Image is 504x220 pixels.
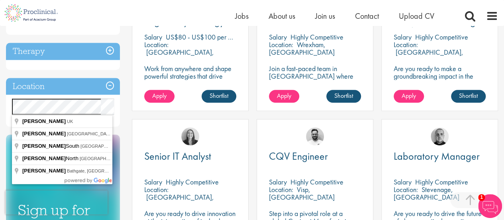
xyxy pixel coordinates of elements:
span: Laboratory Manager [394,149,480,163]
span: Location: [144,40,169,49]
span: North [22,155,80,161]
span: Salary [269,177,287,186]
span: Apply [402,91,416,100]
p: Highly Competitive [290,177,343,186]
h3: Therapy [6,43,120,60]
span: Location: [269,185,293,194]
a: Senior IT Analyst [144,151,236,161]
span: [PERSON_NAME] [22,131,66,137]
a: Join us [315,11,335,21]
p: Wrexham, [GEOGRAPHIC_DATA] [269,40,335,57]
p: [GEOGRAPHIC_DATA], [GEOGRAPHIC_DATA] [144,48,214,64]
a: Jobs [235,11,249,21]
span: [PERSON_NAME] [22,118,66,124]
img: Harry Budge [431,127,449,145]
span: CQV Engineer [269,149,328,163]
p: Highly Competitive [290,32,343,42]
span: Location: [394,40,418,49]
a: Shortlist [326,90,361,103]
span: Salary [394,32,412,42]
span: Salary [144,32,162,42]
a: Laboratory Manager [394,151,486,161]
span: 1 [478,194,485,201]
span: UK [67,119,73,124]
span: Location: [394,185,418,194]
a: Apply [144,90,175,103]
span: Location: [144,185,169,194]
p: Stevenage, [GEOGRAPHIC_DATA] [394,185,459,202]
a: Associate Director, Commercial Training Lead [394,6,486,26]
span: Senior IT Analyst [144,149,211,163]
p: Highly Competitive [415,32,468,42]
p: Highly Competitive [166,177,219,186]
span: Apply [277,91,291,100]
span: [GEOGRAPHIC_DATA], [GEOGRAPHIC_DATA] [80,156,173,161]
p: Visp, [GEOGRAPHIC_DATA] [269,185,335,202]
span: South [22,143,80,149]
h3: Location [6,78,120,95]
p: Join a fast-paced team in [GEOGRAPHIC_DATA] where your project skills and scientific savvy drive ... [269,65,361,103]
span: Salary [394,177,412,186]
span: Salary [144,177,162,186]
a: Shortlist [202,90,236,103]
span: [GEOGRAPHIC_DATA], [GEOGRAPHIC_DATA] [80,144,174,149]
img: Emile De Beer [306,127,324,145]
a: Project Management Associate P2 [269,6,361,26]
span: [PERSON_NAME] [22,168,66,174]
iframe: reCAPTCHA [6,190,108,214]
p: US$80 - US$100 per hour [166,32,240,42]
a: Sr Manager Global Regulatory Strategy [144,6,236,26]
p: Highly Competitive [415,177,468,186]
span: Location: [269,40,293,49]
span: [GEOGRAPHIC_DATA], [GEOGRAPHIC_DATA] [67,131,161,136]
p: [GEOGRAPHIC_DATA], [GEOGRAPHIC_DATA] [144,192,214,209]
span: [PERSON_NAME] [22,143,66,149]
span: [PERSON_NAME] [22,155,66,161]
span: Bathgate, [GEOGRAPHIC_DATA] [67,168,133,173]
a: About us [269,11,295,21]
img: Mia Kellerman [181,127,199,145]
a: Upload CV [399,11,434,21]
p: Are you ready to make a groundbreaking impact in the world of biotechnology? Join a growing compa... [394,65,486,110]
a: Shortlist [451,90,486,103]
a: Apply [269,90,299,103]
a: Apply [394,90,424,103]
img: Chatbot [478,194,502,218]
span: Apply [152,91,167,100]
p: [GEOGRAPHIC_DATA], [GEOGRAPHIC_DATA] [394,48,463,64]
a: Contact [355,11,379,21]
a: CQV Engineer [269,151,361,161]
span: Salary [269,32,287,42]
p: Work from anywhere and shape powerful strategies that drive results! Enjoy the freedom of remote ... [144,65,236,110]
